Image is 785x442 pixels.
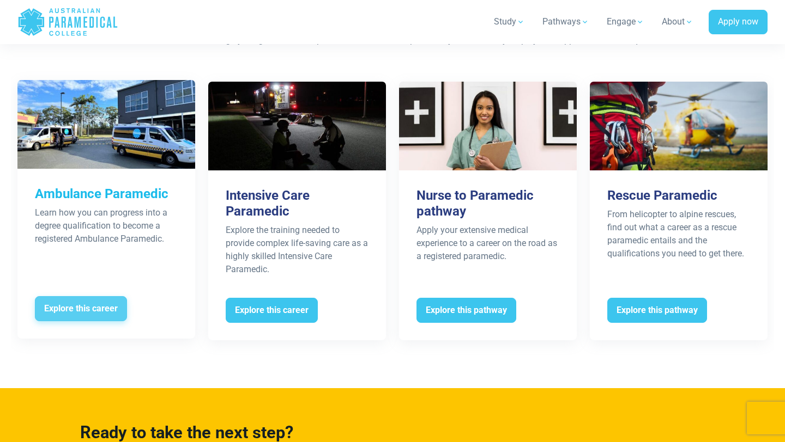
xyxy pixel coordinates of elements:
[208,82,386,170] img: Intensive Care Paramedic
[17,80,195,338] a: Ambulance Paramedic Learn how you can progress into a degree qualification to become a registered...
[590,82,768,340] a: Rescue Paramedic From helicopter to alpine rescues, find out what a career as a rescue paramedic ...
[416,188,559,219] h3: Nurse to Paramedic pathway
[35,186,178,202] h3: Ambulance Paramedic
[536,7,596,37] a: Pathways
[208,82,386,340] a: Intensive Care Paramedic Explore the training needed to provide complex life-saving care as a hig...
[226,188,369,219] h3: Intensive Care Paramedic
[709,10,768,35] a: Apply now
[17,80,195,169] img: Ambulance Paramedic
[607,208,750,260] div: From helicopter to alpine rescues, find out what a career as a rescue paramedic entails and the q...
[590,82,768,170] img: Rescue Paramedic
[607,298,707,323] span: Explore this pathway
[17,4,118,40] a: Australian Paramedical College
[416,298,516,323] span: Explore this pathway
[607,188,750,204] h3: Rescue Paramedic
[399,82,577,170] img: Nurse to Paramedic pathway
[226,298,318,323] span: Explore this career
[35,296,127,321] span: Explore this career
[399,82,577,340] a: Nurse to Paramedic pathway Apply your extensive medical experience to a career on the road as a r...
[226,224,369,276] div: Explore the training needed to provide complex life-saving care as a highly skilled Intensive Car...
[35,206,178,245] div: Learn how you can progress into a degree qualification to become a registered Ambulance Paramedic.
[655,7,700,37] a: About
[487,7,532,37] a: Study
[416,224,559,263] div: Apply your extensive medical experience to a career on the road as a registered paramedic.
[600,7,651,37] a: Engage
